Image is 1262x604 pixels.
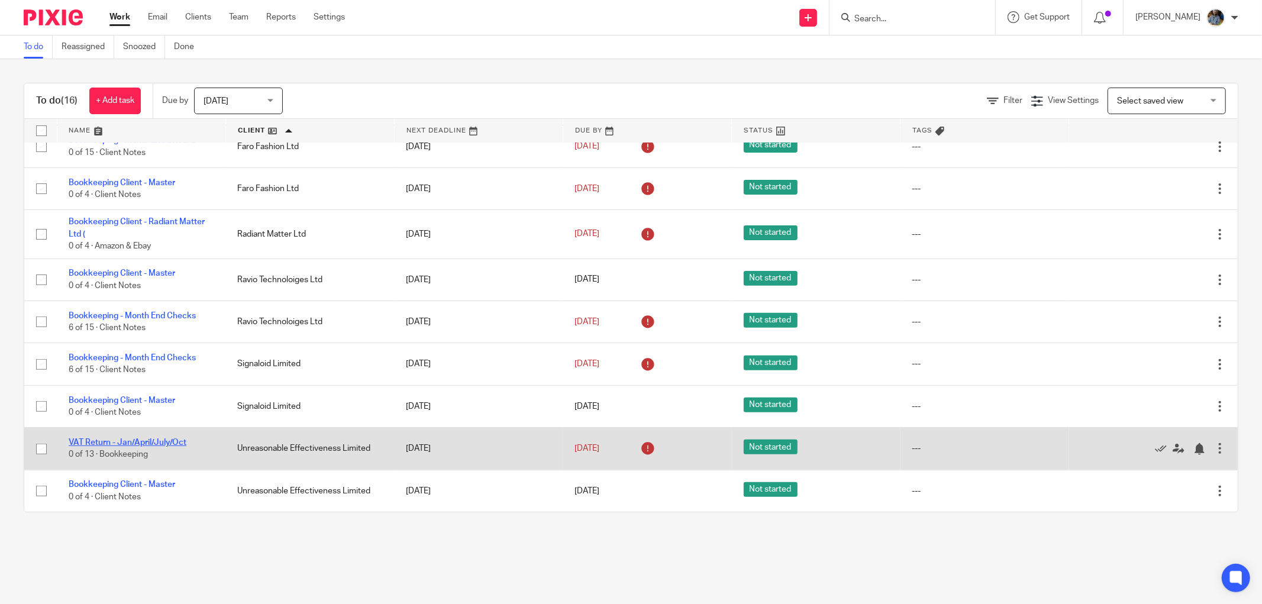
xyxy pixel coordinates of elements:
img: Pixie [24,9,83,25]
span: [DATE] [574,230,599,238]
span: 0 of 4 · Client Notes [69,408,141,416]
a: Settings [314,11,345,23]
span: 0 of 15 · Client Notes [69,148,146,157]
span: Not started [744,398,798,412]
span: Not started [744,313,798,328]
span: Not started [744,356,798,370]
a: Email [148,11,167,23]
a: + Add task [89,88,141,114]
td: Signaloid Limited [225,385,394,427]
td: Ravio Technoloiges Ltd [225,301,394,343]
td: Signaloid Limited [225,343,394,385]
a: Done [174,35,203,59]
span: Not started [744,440,798,454]
td: Radiant Matter Ltd [225,210,394,259]
a: VAT Return - Jan/April/July/Oct [69,438,186,447]
td: [DATE] [394,210,563,259]
td: [DATE] [394,343,563,385]
span: Tags [912,127,932,134]
span: [DATE] [574,142,599,150]
span: Filter [1003,96,1022,105]
span: Not started [744,271,798,286]
span: (16) [61,96,78,105]
a: Team [229,11,248,23]
td: [DATE] [394,167,563,209]
td: Unreasonable Effectiveness Limited [225,470,394,512]
span: 0 of 4 · Client Notes [69,282,141,290]
span: 0 of 4 · Client Notes [69,190,141,199]
span: View Settings [1048,96,1099,105]
div: --- [912,274,1057,286]
div: --- [912,316,1057,328]
td: Faro Fashion Ltd [225,125,394,167]
p: Due by [162,95,188,106]
a: Bookkeeping Client - Master [69,480,175,489]
div: --- [912,141,1057,153]
input: Search [853,14,960,25]
span: [DATE] [574,487,599,495]
span: Not started [744,482,798,497]
span: [DATE] [574,185,599,193]
span: 0 of 4 · Amazon & Ebay [69,242,151,250]
a: Clients [185,11,211,23]
span: 0 of 4 · Client Notes [69,493,141,501]
td: [DATE] [394,470,563,512]
a: Reassigned [62,35,114,59]
span: Select saved view [1117,97,1183,105]
a: Bookkeeping Client - Master [69,396,175,405]
span: Not started [744,180,798,195]
div: --- [912,442,1057,454]
span: [DATE] [574,360,599,368]
td: [DATE] [394,428,563,470]
span: [DATE] [574,318,599,326]
a: Bookkeeping Client - Master [69,179,175,187]
div: --- [912,400,1057,412]
h1: To do [36,95,78,107]
td: [DATE] [394,301,563,343]
a: Work [109,11,130,23]
td: [DATE] [394,259,563,301]
a: Reports [266,11,296,23]
span: 0 of 13 · Bookkeeping [69,451,148,459]
div: --- [912,485,1057,497]
a: Bookkeeping Client - Master [69,269,175,277]
a: Bookkeeping Client - Radiant Matter Ltd ( [69,218,205,238]
img: Jaskaran%20Singh.jpeg [1206,8,1225,27]
div: --- [912,228,1057,240]
a: To do [24,35,53,59]
div: --- [912,358,1057,370]
span: Not started [744,138,798,153]
span: Not started [744,225,798,240]
td: Unreasonable Effectiveness Limited [225,428,394,470]
td: Ravio Technoloiges Ltd [225,259,394,301]
a: Bookkeeping - Month End Checks [69,354,196,362]
td: [DATE] [394,385,563,427]
span: [DATE] [204,97,228,105]
a: Snoozed [123,35,165,59]
span: [DATE] [574,402,599,411]
p: [PERSON_NAME] [1135,11,1200,23]
span: 6 of 15 · Client Notes [69,366,146,374]
a: Bookkeeping - Month End Checks [69,312,196,320]
span: [DATE] [574,276,599,284]
span: 6 of 15 · Client Notes [69,324,146,332]
a: Mark as done [1155,442,1173,454]
span: Get Support [1024,13,1070,21]
span: [DATE] [574,444,599,453]
div: --- [912,183,1057,195]
td: [DATE] [394,125,563,167]
td: Faro Fashion Ltd [225,167,394,209]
